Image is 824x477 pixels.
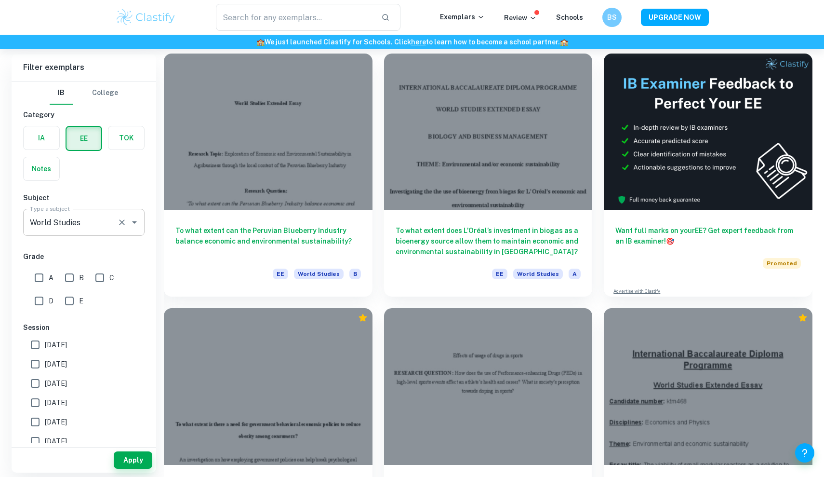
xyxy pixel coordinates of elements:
span: [DATE] [45,340,67,350]
span: Promoted [763,258,801,269]
a: To what extent can the Peruvian Blueberry Industry balance economic and environmental sustainabil... [164,54,372,297]
a: Want full marks on yourEE? Get expert feedback from an IB examiner!PromotedAdvertise with Clastify [604,54,812,297]
button: College [92,82,118,105]
div: Premium [798,313,808,323]
h6: Session [23,322,145,333]
button: IB [50,82,73,105]
span: [DATE] [45,436,67,447]
button: IA [24,126,59,150]
span: B [349,269,361,279]
span: [DATE] [45,417,67,427]
div: Filter type choice [50,82,118,105]
label: Type a subject [30,204,70,213]
span: A [569,269,581,279]
input: Search for any exemplars... [216,4,373,31]
span: 🏫 [256,38,265,46]
button: BS [602,8,622,27]
a: Advertise with Clastify [613,288,660,295]
span: EE [273,269,288,279]
button: Apply [114,451,152,469]
span: EE [492,269,507,279]
span: 🎯 [666,237,674,245]
img: Thumbnail [604,54,812,210]
h6: Category [23,109,145,120]
a: Schools [556,14,583,21]
button: Notes [24,157,59,180]
h6: Subject [23,192,145,203]
span: E [79,296,83,306]
h6: To what extent does L’Oréal’s investment in biogas as a bioenergy source allow them to maintain e... [396,225,581,257]
button: Clear [115,216,129,229]
span: [DATE] [45,397,67,408]
h6: BS [607,12,618,23]
span: B [79,273,84,283]
span: World Studies [513,269,563,279]
span: D [49,296,53,306]
button: TOK [108,126,144,150]
p: Exemplars [440,12,485,22]
h6: Grade [23,251,145,262]
h6: To what extent can the Peruvian Blueberry Industry balance economic and environmental sustainabil... [175,225,361,257]
a: To what extent does L’Oréal’s investment in biogas as a bioenergy source allow them to maintain e... [384,54,593,297]
button: UPGRADE NOW [641,9,709,26]
h6: Filter exemplars [12,54,156,81]
button: Help and Feedback [795,443,814,463]
span: World Studies [294,269,344,279]
span: C [109,273,114,283]
img: Clastify logo [115,8,176,27]
span: [DATE] [45,378,67,389]
h6: Want full marks on your EE ? Get expert feedback from an IB examiner! [615,225,801,246]
div: Premium [358,313,368,323]
p: Review [504,13,537,23]
span: [DATE] [45,359,67,369]
button: EE [66,127,101,150]
button: Open [128,216,141,229]
h6: We just launched Clastify for Schools. Click to learn how to become a school partner. [2,37,822,47]
span: A [49,273,53,283]
span: 🏫 [560,38,568,46]
a: here [411,38,426,46]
